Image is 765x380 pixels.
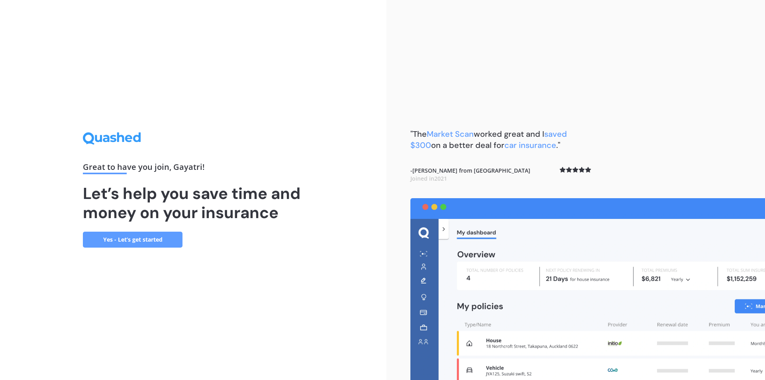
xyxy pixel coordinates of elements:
span: Joined in 2021 [410,175,447,182]
span: saved $300 [410,129,567,150]
a: Yes - Let’s get started [83,232,182,248]
b: "The worked great and I on a better deal for ." [410,129,567,150]
span: Market Scan [427,129,474,139]
div: Great to have you join , Gayatri ! [83,163,304,174]
h1: Let’s help you save time and money on your insurance [83,184,304,222]
img: dashboard.webp [410,198,765,380]
span: car insurance [504,140,556,150]
b: - [PERSON_NAME] from [GEOGRAPHIC_DATA] [410,167,530,182]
